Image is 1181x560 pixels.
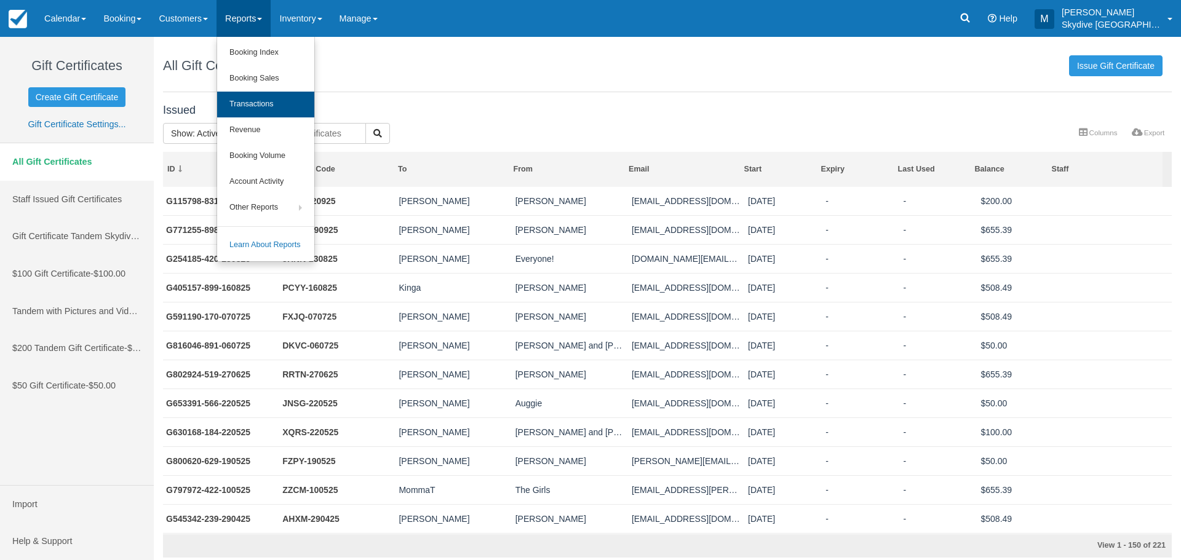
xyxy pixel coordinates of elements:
[822,475,900,504] td: -
[988,14,996,23] i: Help
[193,128,220,138] span: : Active
[978,417,1056,446] td: $100.00
[217,92,314,117] a: Transactions
[171,128,193,138] span: Show
[629,446,745,475] td: laura.kobsa@alumni.utoronto.ca
[629,244,745,273] td: crowie.red@gmail.com
[12,381,85,390] span: $50 Gift Certificate
[1069,55,1163,76] a: Issue Gift Certificate
[900,187,977,216] td: -
[512,244,629,273] td: Everyone!
[900,504,977,533] td: -
[163,273,279,302] td: G405157-899-160825
[163,105,1172,117] h4: Issued
[279,302,396,331] td: FXJQ-070725
[217,232,314,258] a: Learn About Reports
[978,446,1056,475] td: $50.00
[166,456,250,466] a: G800620-629-190525
[163,123,236,144] button: Show: Active
[279,360,396,388] td: RRTN-270625
[93,269,125,278] span: $100.00
[512,360,629,388] td: Nadia A. Jamal
[12,343,124,353] span: $200 Tandem Gift Certificate
[900,331,977,360] td: -
[28,119,125,129] a: Gift Certificate Settings...
[978,302,1056,331] td: $508.49
[166,427,250,437] a: G630168-184-220525
[279,388,396,417] td: JNSG-220525
[396,215,512,244] td: Jay Patel
[282,398,338,408] a: JNSG-220525
[163,244,279,273] td: G254185-420-230825
[279,331,396,360] td: DKVC-060725
[822,215,900,244] td: -
[822,388,900,417] td: -
[217,195,314,221] a: Other Reports
[396,504,512,533] td: Maureen
[629,360,745,388] td: nadiajamal@gmail.com
[282,341,338,350] a: DKVC-060725
[514,164,621,175] div: From
[1035,9,1054,29] div: M
[282,427,338,437] a: XQRS-220525
[163,215,279,244] td: G771255-898-090925
[279,215,396,244] td: PKGZ-090925
[900,388,977,417] td: -
[166,312,250,321] a: G591190-170-070725
[629,187,745,216] td: jump@Skydivewasagabeach.com
[166,196,250,206] a: G115798-831-220925
[745,302,822,331] td: 07/07/25
[822,244,900,273] td: -
[89,381,116,390] span: $50.00
[745,331,822,360] td: 07/06/25
[629,164,736,175] div: Email
[163,302,279,331] td: G591190-170-070725
[127,343,159,353] span: $200.00
[166,398,250,408] a: G653391-566-220525
[978,244,1056,273] td: $655.39
[822,417,900,446] td: -
[398,164,505,175] div: To
[512,504,629,533] td: Craig
[396,302,512,331] td: Tanya
[1124,124,1172,141] a: Export
[629,302,745,331] td: robert25reynolds89@gmail.com
[282,254,338,264] a: JHNN-230825
[217,37,315,262] ul: Reports
[629,504,745,533] td: hison1956@gmail.com
[279,273,396,302] td: PCYY-160825
[629,273,745,302] td: kingak122@gmail.com
[841,540,1166,551] div: View 1 - 150 of 221
[282,225,338,235] a: PKGZ-090925
[282,485,338,495] a: ZZCM-100525
[975,164,1044,175] div: Balance
[999,14,1017,23] span: Help
[163,58,272,73] h1: All Gift Certificates
[512,215,629,244] td: Srushti Desai
[1062,18,1160,31] p: Skydive [GEOGRAPHIC_DATA]
[1062,6,1160,18] p: [PERSON_NAME]
[629,331,745,360] td: tylerjamielaw@gmail.com
[822,273,900,302] td: -
[217,66,314,92] a: Booking Sales
[512,302,629,331] td: Smith
[166,369,250,379] a: G802924-519-270625
[629,388,745,417] td: brittannez1985@gmail.com
[629,475,745,504] td: tosca.reno.kennedy@gmail.com
[12,306,231,316] span: Tandem with Pictures and Video Package (tax included)
[282,196,335,206] a: PSJF-220925
[28,87,126,107] a: Create Gift Certificate
[279,446,396,475] td: FZPY-190525
[217,169,314,195] a: Account Activity
[12,231,191,241] span: Gift Certificate Tandem Skydive (tax included)
[9,10,27,28] img: checkfront-main-nav-mini-logo.png
[279,475,396,504] td: ZZCM-100525
[822,302,900,331] td: -
[1072,124,1172,143] ul: More
[163,388,279,417] td: G653391-566-220525
[279,417,396,446] td: XQRS-220525
[512,388,629,417] td: Auggie
[396,388,512,417] td: Nigel
[282,283,337,293] a: PCYY-160825
[163,331,279,360] td: G816046-891-060725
